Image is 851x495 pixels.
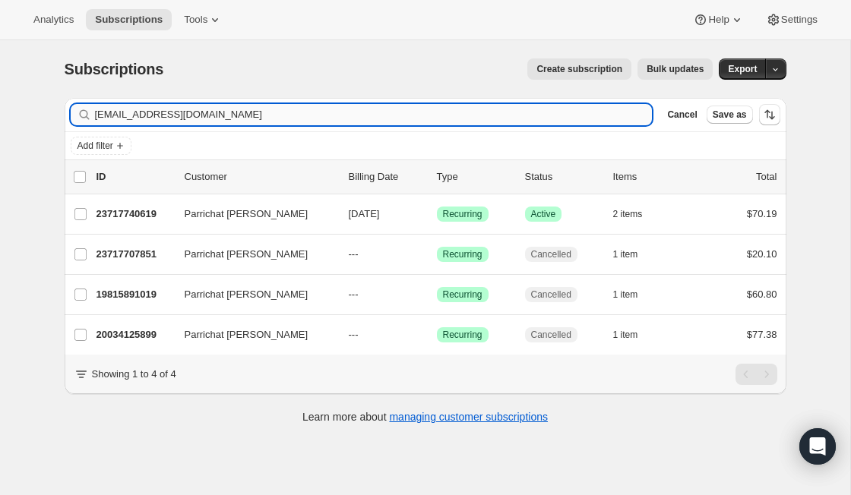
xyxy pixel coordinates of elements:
[349,169,425,184] p: Billing Date
[736,364,777,385] nav: Pagination
[349,208,380,219] span: [DATE]
[661,106,703,124] button: Cancel
[613,284,655,305] button: 1 item
[184,14,207,26] span: Tools
[747,288,777,300] span: $60.80
[747,248,777,260] span: $20.10
[96,327,172,342] p: 20034125899
[613,288,638,301] span: 1 item
[531,329,571,341] span: Cancelled
[781,14,818,26] span: Settings
[96,203,777,225] div: 23717740619Parrichat [PERSON_NAME][DATE]SuccessRecurringSuccessActive2 items$70.19
[747,208,777,219] span: $70.19
[613,329,638,341] span: 1 item
[175,9,232,30] button: Tools
[176,242,327,266] button: Parrichat [PERSON_NAME]
[96,247,172,262] p: 23717707851
[389,411,548,423] a: managing customer subscriptions
[637,58,713,80] button: Bulk updates
[647,63,704,75] span: Bulk updates
[728,63,757,75] span: Export
[536,63,622,75] span: Create subscription
[613,244,655,265] button: 1 item
[759,104,780,125] button: Sort the results
[613,169,689,184] div: Items
[78,140,113,152] span: Add filter
[185,247,308,262] span: Parrichat [PERSON_NAME]
[176,282,327,307] button: Parrichat [PERSON_NAME]
[443,248,482,260] span: Recurring
[95,104,653,125] input: Filter subscribers
[527,58,631,80] button: Create subscription
[667,109,697,121] span: Cancel
[713,109,747,121] span: Save as
[613,203,660,225] button: 2 items
[71,137,131,155] button: Add filter
[613,324,655,345] button: 1 item
[757,9,827,30] button: Settings
[613,248,638,260] span: 1 item
[33,14,74,26] span: Analytics
[176,323,327,347] button: Parrichat [PERSON_NAME]
[613,208,643,220] span: 2 items
[96,287,172,302] p: 19815891019
[24,9,83,30] button: Analytics
[443,288,482,301] span: Recurring
[349,329,359,340] span: ---
[185,169,337,184] p: Customer
[525,169,601,184] p: Status
[349,288,359,300] span: ---
[185,327,308,342] span: Parrichat [PERSON_NAME]
[531,208,556,220] span: Active
[531,288,571,301] span: Cancelled
[96,169,777,184] div: IDCustomerBilling DateTypeStatusItemsTotal
[349,248,359,260] span: ---
[684,9,753,30] button: Help
[756,169,777,184] p: Total
[96,244,777,265] div: 23717707851Parrichat [PERSON_NAME]---SuccessRecurringCancelled1 item$20.10
[96,169,172,184] p: ID
[437,169,513,184] div: Type
[719,58,766,80] button: Export
[799,428,836,465] div: Open Intercom Messenger
[96,324,777,345] div: 20034125899Parrichat [PERSON_NAME]---SuccessRecurringCancelled1 item$77.38
[443,208,482,220] span: Recurring
[86,9,172,30] button: Subscriptions
[443,329,482,341] span: Recurring
[531,248,571,260] span: Cancelled
[96,207,172,222] p: 23717740619
[176,202,327,226] button: Parrichat [PERSON_NAME]
[65,61,164,77] span: Subscriptions
[708,14,729,26] span: Help
[96,284,777,305] div: 19815891019Parrichat [PERSON_NAME]---SuccessRecurringCancelled1 item$60.80
[747,329,777,340] span: $77.38
[92,367,176,382] p: Showing 1 to 4 of 4
[707,106,753,124] button: Save as
[185,207,308,222] span: Parrichat [PERSON_NAME]
[95,14,163,26] span: Subscriptions
[185,287,308,302] span: Parrichat [PERSON_NAME]
[302,409,548,424] p: Learn more about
